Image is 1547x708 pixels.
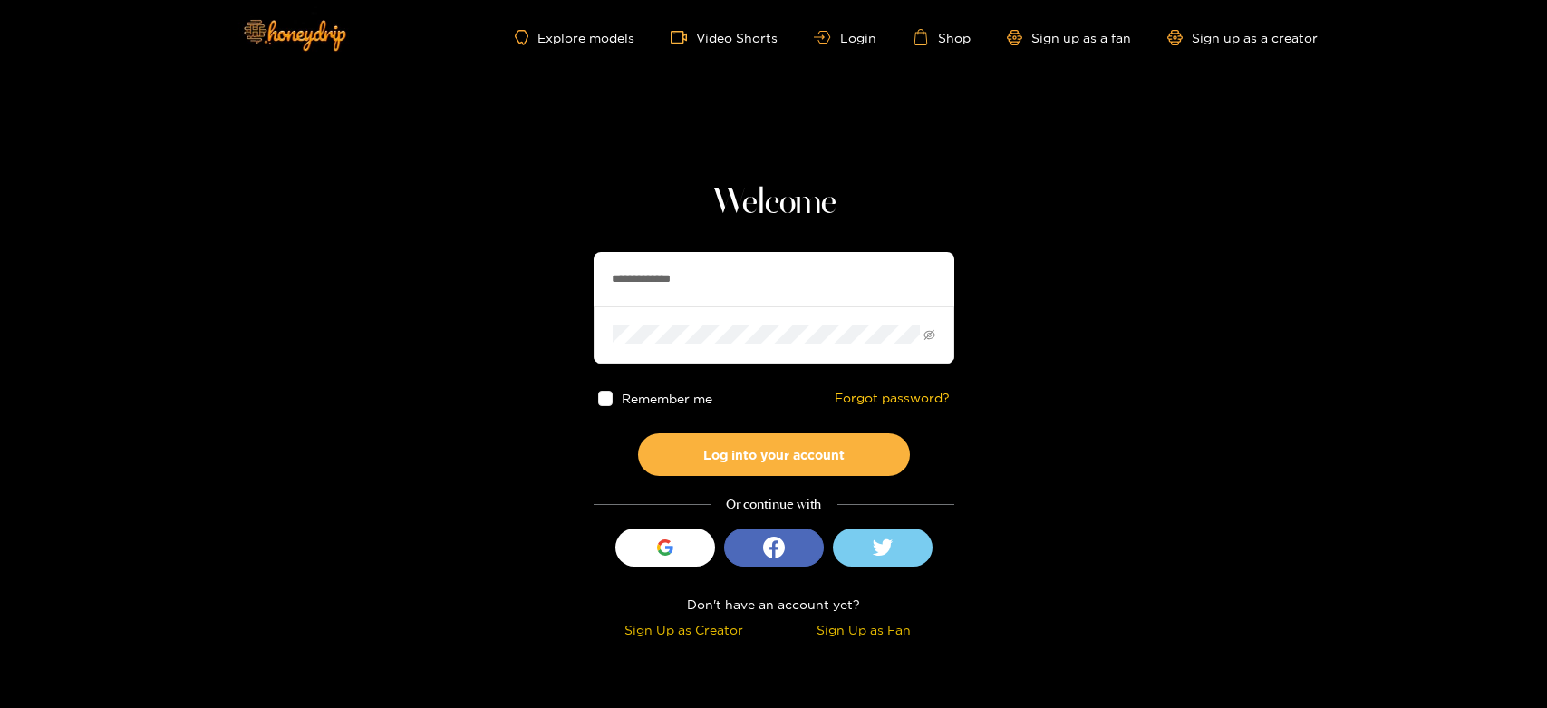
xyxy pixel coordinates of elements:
[515,30,634,45] a: Explore models
[835,391,950,406] a: Forgot password?
[923,329,935,341] span: eye-invisible
[638,433,910,476] button: Log into your account
[594,594,954,615] div: Don't have an account yet?
[622,392,712,405] span: Remember me
[778,619,950,640] div: Sign Up as Fan
[671,29,696,45] span: video-camera
[594,181,954,225] h1: Welcome
[814,31,875,44] a: Login
[1167,30,1318,45] a: Sign up as a creator
[1007,30,1131,45] a: Sign up as a fan
[913,29,971,45] a: Shop
[598,619,769,640] div: Sign Up as Creator
[594,494,954,515] div: Or continue with
[671,29,778,45] a: Video Shorts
